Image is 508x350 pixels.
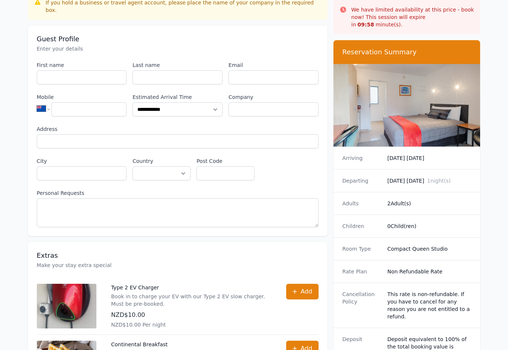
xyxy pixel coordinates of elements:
[342,200,381,207] dt: Adults
[37,157,127,165] label: City
[37,261,319,269] p: Make your stay extra special
[111,321,271,328] p: NZD$10.00 Per night
[387,245,472,253] dd: Compact Queen Studio
[111,284,271,291] p: Type 2 EV Charger
[351,6,475,28] p: We have limited availability at this price - book now! This session will expire in minute(s).
[37,61,127,69] label: First name
[37,284,96,328] img: Type 2 EV Charger
[387,154,472,162] dd: [DATE] [DATE]
[37,35,319,44] h3: Guest Profile
[342,154,381,162] dt: Arriving
[37,93,127,101] label: Mobile
[342,245,381,253] dt: Room Type
[197,157,255,165] label: Post Code
[37,45,319,52] p: Enter your details
[132,61,223,69] label: Last name
[37,251,319,260] h3: Extras
[132,93,223,101] label: Estimated Arrival Time
[333,64,480,147] img: Compact Queen Studio
[342,290,381,320] dt: Cancellation Policy
[342,222,381,230] dt: Children
[132,157,191,165] label: Country
[387,200,472,207] dd: 2 Adult(s)
[427,178,451,184] span: 1 night(s)
[301,287,312,296] span: Add
[111,311,271,320] p: NZD$10.00
[37,189,319,197] label: Personal Requests
[286,284,319,299] button: Add
[37,125,319,133] label: Address
[387,177,472,184] dd: [DATE] [DATE]
[342,48,472,57] h3: Reservation Summary
[229,61,319,69] label: Email
[342,268,381,275] dt: Rate Plan
[387,290,472,320] div: This rate is non-refundable. If you have to cancel for any reason you are not entitled to a refund.
[229,93,319,101] label: Company
[111,341,250,348] p: Continental Breakfast
[387,268,472,275] dd: Non Refundable Rate
[342,177,381,184] dt: Departing
[387,222,472,230] dd: 0 Child(ren)
[111,293,271,308] p: Book in to charge your EV with our Type 2 EV slow charger. Must be pre-booked.
[358,22,374,28] strong: 09 : 58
